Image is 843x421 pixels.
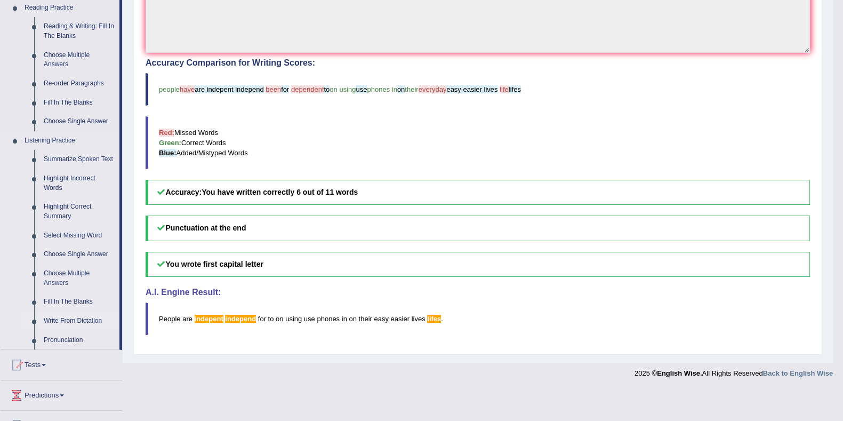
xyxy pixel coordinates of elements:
[39,169,119,197] a: Highlight Incorrect Words
[763,369,833,377] a: Back to English Wise
[39,150,119,169] a: Summarize Spoken Text
[39,93,119,113] a: Fill In The Blanks
[367,85,397,93] span: phones in
[39,312,119,331] a: Write From Dictation
[291,85,324,93] span: dependent
[397,85,405,93] span: on
[359,315,372,323] span: their
[195,85,263,93] span: are indepent independ
[268,315,274,323] span: to
[159,139,181,147] b: Green:
[39,331,119,350] a: Pronunciation
[349,315,356,323] span: on
[281,85,289,93] span: for
[146,216,810,241] h5: Punctuation at the end
[39,74,119,93] a: Re-order Paragraphs
[324,85,330,93] span: to
[39,112,119,131] a: Choose Single Answer
[500,85,509,93] span: life
[146,252,810,277] h5: You wrote first capital letter
[159,315,180,323] span: People
[330,85,356,93] span: on using
[39,226,119,245] a: Select Missing Word
[446,85,497,93] span: easy easier lives
[1,380,122,407] a: Predictions
[374,315,388,323] span: easy
[39,17,119,45] a: Reading & Writing: Fill In The Blanks
[427,315,441,323] span: Possible spelling mistake. Did you mean “lives”, the plural form of the noun ‘life’?
[412,315,425,323] span: lives
[195,315,223,323] span: Possible spelling mistake found. (did you mean: indecent)
[317,315,340,323] span: phones
[419,85,447,93] span: everyday
[146,180,810,205] h5: Accuracy:
[39,46,119,74] a: Choose Multiple Answers
[39,292,119,312] a: Fill In The Blanks
[266,85,281,93] span: been
[356,85,367,93] span: use
[276,315,283,323] span: on
[39,197,119,226] a: Highlight Correct Summary
[391,315,410,323] span: easier
[159,85,180,93] span: people
[285,315,302,323] span: using
[405,85,418,93] span: their
[146,58,810,68] h4: Accuracy Comparison for Writing Scores:
[1,350,122,377] a: Tests
[39,264,119,292] a: Choose Multiple Answers
[180,85,195,93] span: have
[657,369,702,377] strong: English Wise.
[202,188,358,196] b: You have written correctly 6 out of 11 words
[225,315,256,323] span: Possible spelling mistake found. (did you mean: in depend)
[509,85,521,93] span: lifes
[304,315,315,323] span: use
[342,315,347,323] span: in
[20,131,119,150] a: Listening Practice
[146,116,810,169] blockquote: Missed Words Correct Words Added/Mistyped Words
[258,315,266,323] span: for
[182,315,192,323] span: are
[146,303,810,335] blockquote: .
[159,129,174,137] b: Red:
[146,288,810,297] h4: A.I. Engine Result:
[635,363,833,378] div: 2025 © All Rights Reserved
[39,245,119,264] a: Choose Single Answer
[159,149,176,157] b: Blue:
